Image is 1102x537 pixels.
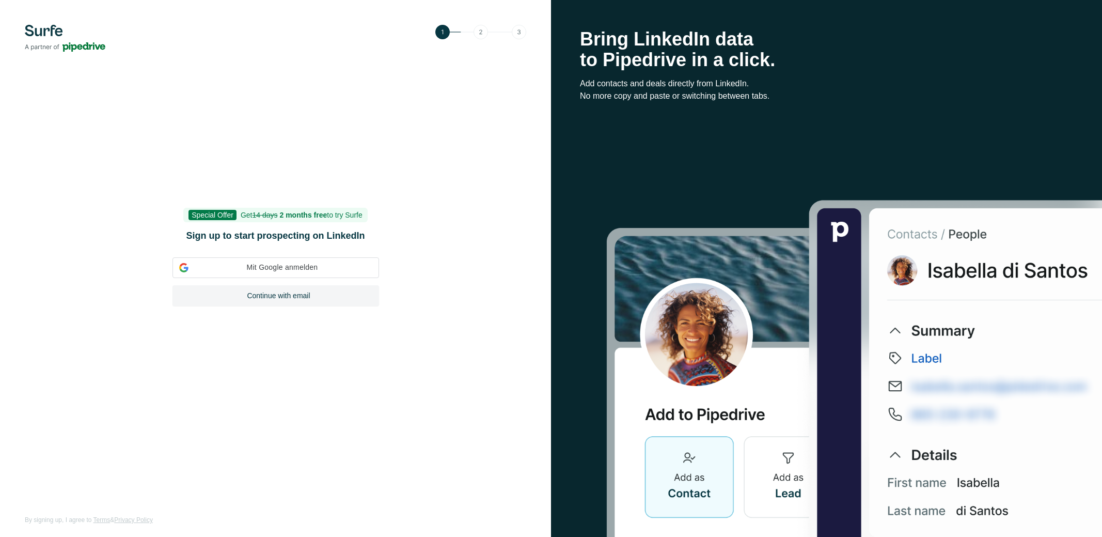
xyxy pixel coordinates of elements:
span: Get to try Surfe [241,211,363,219]
div: Mit Google anmelden [172,257,379,278]
h1: Bring LinkedIn data to Pipedrive in a click. [580,29,1073,70]
span: Mit Google anmelden [193,262,372,273]
p: No more copy and paste or switching between tabs. [580,90,1073,102]
s: 14 days [253,211,278,219]
span: By signing up, I agree to [25,516,91,524]
a: Terms [93,516,111,524]
span: Continue with email [247,290,310,301]
p: Add contacts and deals directly from LinkedIn. [580,78,1073,90]
span: Special Offer [188,210,237,220]
a: Privacy Policy [114,516,153,524]
b: 2 months free [279,211,327,219]
img: Step 1 [435,25,526,39]
span: & [110,516,114,524]
img: Surfe's logo [25,25,105,52]
img: Surfe Stock Photo - Selling good vibes [606,199,1102,537]
h1: Sign up to start prospecting on LinkedIn [172,228,379,243]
